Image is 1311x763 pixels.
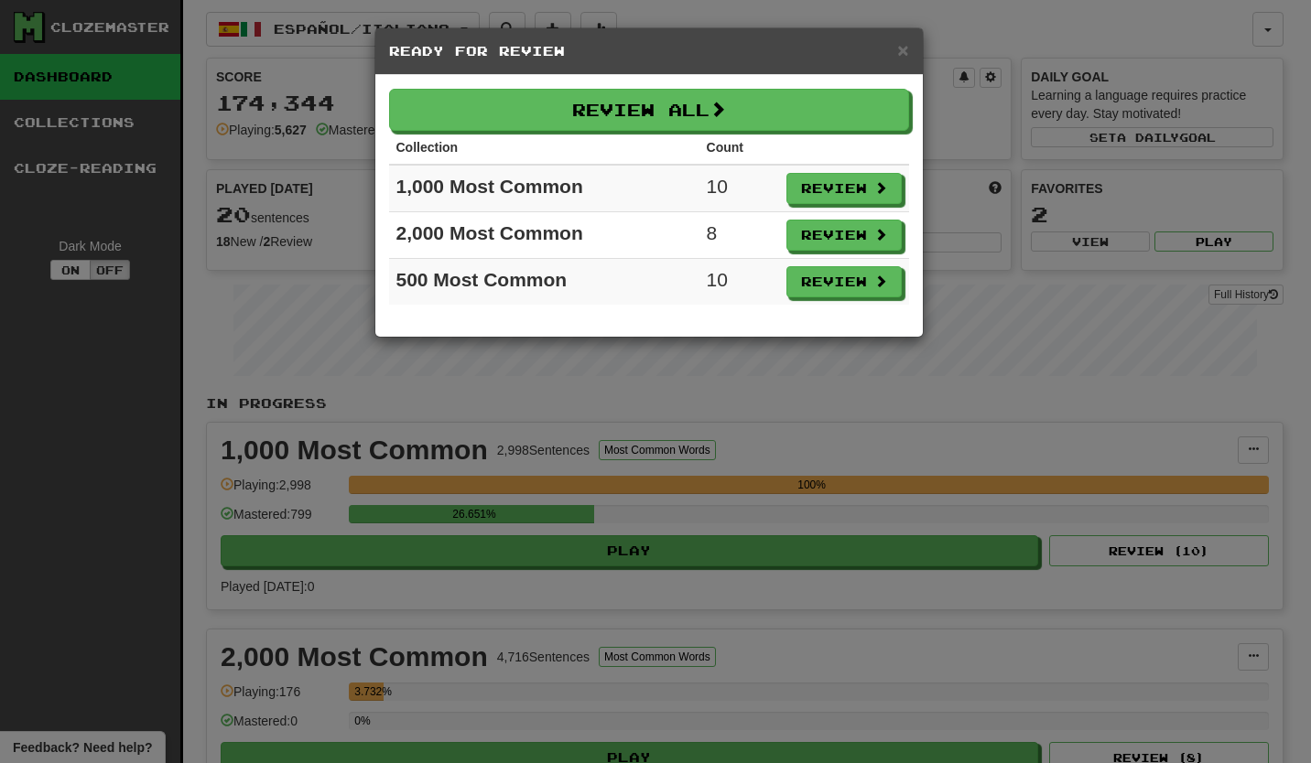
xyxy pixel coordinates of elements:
[389,259,699,306] td: 500 Most Common
[699,165,779,212] td: 10
[389,131,699,165] th: Collection
[786,173,902,204] button: Review
[699,259,779,306] td: 10
[897,40,908,59] button: Close
[786,220,902,251] button: Review
[786,266,902,297] button: Review
[389,212,699,259] td: 2,000 Most Common
[699,212,779,259] td: 8
[389,42,909,60] h5: Ready for Review
[699,131,779,165] th: Count
[389,165,699,212] td: 1,000 Most Common
[897,39,908,60] span: ×
[389,89,909,131] button: Review All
